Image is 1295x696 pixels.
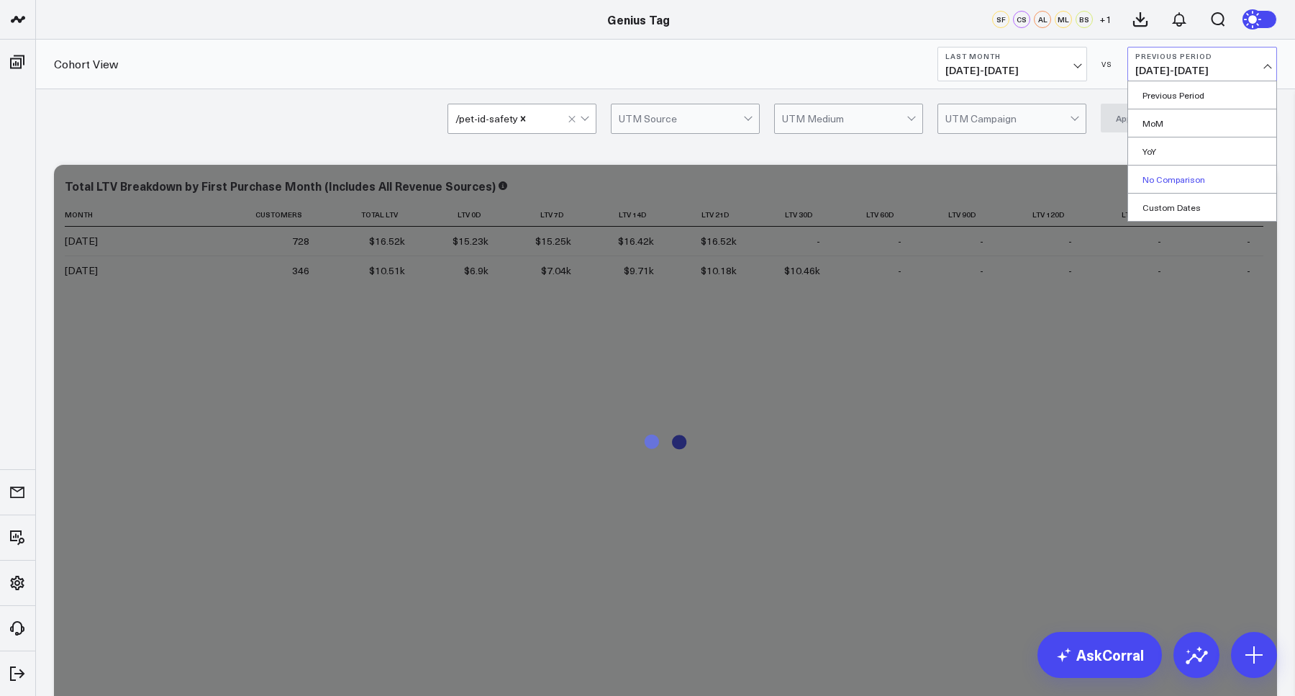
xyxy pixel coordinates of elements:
div: AL [1034,11,1051,28]
a: Genius Tag [607,12,670,27]
button: Apply Filters [1101,104,1182,132]
a: AskCorral [1037,632,1162,678]
a: Cohort View [54,56,118,72]
th: Customers [209,203,322,227]
div: /pet-id-safety [455,113,518,125]
div: $15.23k [453,234,489,248]
th: Ltv 180d [1085,203,1174,227]
button: Previous Period[DATE]-[DATE] [1127,47,1277,81]
div: CS [1013,11,1030,28]
div: - [1068,263,1072,278]
span: [DATE] - [DATE] [945,65,1079,76]
th: Total Ltv [322,203,419,227]
div: Remove /pet-id-safety [518,113,528,125]
div: $9.71k [624,263,654,278]
th: Ltv 21d [667,203,750,227]
span: + 1 [1099,14,1112,24]
div: 346 [292,263,309,278]
th: Ltv 60d [833,203,915,227]
button: +1 [1096,11,1114,28]
div: $16.52k [369,234,405,248]
div: - [817,234,820,248]
div: - [1158,263,1161,278]
th: Ltv 14d [584,203,667,227]
th: Month [65,203,209,227]
div: 728 [292,234,309,248]
button: Last Month[DATE]-[DATE] [937,47,1087,81]
div: - [1158,234,1161,248]
div: $16.42k [618,234,654,248]
div: ML [1055,11,1072,28]
div: - [1247,263,1250,278]
div: - [980,234,983,248]
div: $15.25k [535,234,571,248]
a: No Comparison [1128,166,1276,193]
b: Previous Period [1135,52,1269,60]
b: Last Month [945,52,1079,60]
div: - [1068,234,1072,248]
th: Ltv 0d [418,203,501,227]
div: - [898,234,901,248]
th: Ltv 90d [914,203,996,227]
div: $10.18k [701,263,737,278]
div: BS [1076,11,1093,28]
div: - [898,263,901,278]
div: $6.9k [464,263,489,278]
a: Previous Period [1128,81,1276,109]
div: - [1247,234,1250,248]
div: [DATE] [65,234,98,248]
div: VS [1094,60,1120,68]
span: [DATE] - [DATE] [1135,65,1269,76]
th: Ltv 120d [996,203,1086,227]
div: [DATE] [65,263,98,278]
div: $7.04k [541,263,571,278]
div: Total LTV Breakdown by First Purchase Month (Includes All Revenue Sources) [65,178,496,194]
th: Ltv 30d [750,203,832,227]
th: Ltv 7d [501,203,584,227]
div: - [980,263,983,278]
div: $10.51k [369,263,405,278]
a: MoM [1128,109,1276,137]
div: $16.52k [701,234,737,248]
a: Custom Dates [1128,194,1276,221]
div: $10.46k [784,263,820,278]
div: SF [992,11,1009,28]
a: YoY [1128,137,1276,165]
